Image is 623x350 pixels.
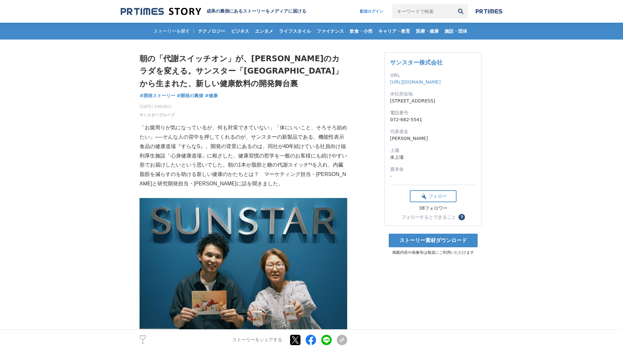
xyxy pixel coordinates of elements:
[177,93,203,99] span: #開発の裏側
[121,7,201,16] img: 成果の裏側にあるストーリーをメディアに届ける
[252,23,276,40] a: エンタメ
[140,112,175,118] a: サンスターグループ
[252,28,276,34] span: エンタメ
[390,72,476,79] dt: URL
[410,205,457,211] div: 38フォロワー
[347,23,375,40] a: 飲食・小売
[390,110,476,116] dt: 電話番号
[205,92,218,99] a: #健康
[376,28,413,34] span: キャリア・教育
[390,135,476,142] dd: [PERSON_NAME]
[314,28,347,34] span: ファイナンス
[459,215,464,219] span: ？
[276,23,313,40] a: ライフスタイル
[390,116,476,123] dd: 072-682-5541
[390,128,476,135] dt: 代表者名
[195,28,228,34] span: テクノロジー
[353,4,390,18] a: 配信ログイン
[442,23,470,40] a: 施設・団体
[454,4,468,18] button: 検索
[140,198,347,336] img: thumbnail_819662a0-a893-11f0-9ca5-471123679b5e.jpg
[140,104,175,110] span: [DATE] 10時30分
[442,28,470,34] span: 施設・団体
[389,234,478,247] a: ストーリー素材ダウンロード
[390,59,443,66] a: サンスター株式会社
[206,8,306,14] h2: 成果の裏側にあるストーリーをメディアに届ける
[392,4,454,18] input: キーワードで検索
[140,123,347,189] p: 「お腹周りが気になっているが、何も対策できていない」「体にいいこと、そろそろ始めたい」──そんな人の背中を押してくれるのが、サンスターの新製品である、機能性表示食品の健康道場『すらなS』。開発の...
[228,23,252,40] a: ビジネス
[390,147,476,154] dt: 上場
[347,28,375,34] span: 飲食・小売
[390,166,476,173] dt: 資本金
[410,190,457,202] button: フォロー
[177,92,203,99] a: #開発の裏側
[232,337,282,343] p: ストーリーをシェアする
[458,214,465,220] button: ？
[140,341,146,344] p: 1
[385,250,482,255] p: 掲載内容や画像等は報道にご利用いただけます
[314,23,347,40] a: ファイナンス
[276,28,313,34] span: ライフスタイル
[390,173,476,180] dd: -
[140,52,347,90] h1: 朝の「代謝スイッチオン」が、[PERSON_NAME]のカラダを変える。サンスター「[GEOGRAPHIC_DATA]」から生まれた、新しい健康飲料の開発舞台裏
[140,92,175,99] a: #開発ストーリー
[413,28,441,34] span: 医療・健康
[390,154,476,161] dd: 未上場
[195,23,228,40] a: テクノロジー
[390,79,441,85] a: [URL][DOMAIN_NAME]
[390,91,476,98] dt: 本社所在地
[376,23,413,40] a: キャリア・教育
[401,215,456,219] div: フォローするとできること
[476,9,502,14] img: prtimes
[205,93,218,99] span: #健康
[413,23,441,40] a: 医療・健康
[390,98,476,104] dd: [STREET_ADDRESS]
[121,7,306,16] a: 成果の裏側にあるストーリーをメディアに届ける 成果の裏側にあるストーリーをメディアに届ける
[228,28,252,34] span: ビジネス
[140,93,175,99] span: #開発ストーリー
